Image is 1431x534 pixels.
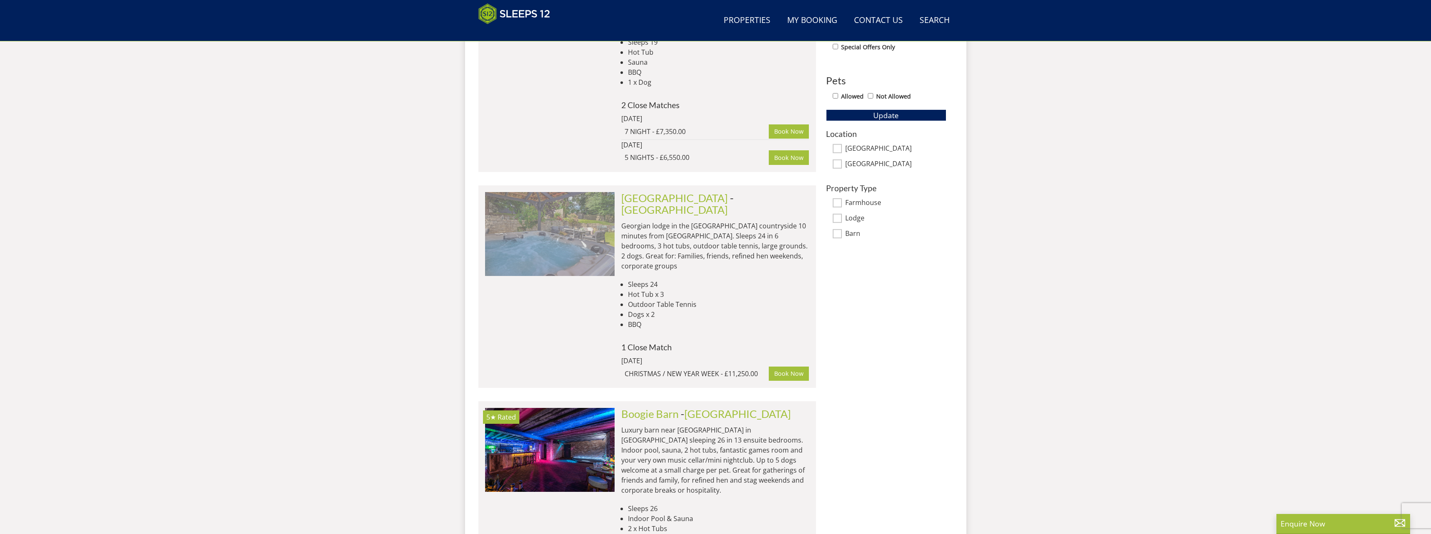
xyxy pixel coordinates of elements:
[851,11,906,30] a: Contact Us
[621,140,734,150] div: [DATE]
[845,144,946,154] label: [GEOGRAPHIC_DATA]
[485,192,615,276] img: open-uri20250716-22-em0v1f.original.
[621,192,734,216] span: -
[628,47,809,57] li: Hot Tub
[621,221,809,271] p: Georgian lodge in the [GEOGRAPHIC_DATA] countryside 10 minutes from [GEOGRAPHIC_DATA]. Sleeps 24 ...
[628,37,809,47] li: Sleeps 19
[628,514,809,524] li: Indoor Pool & Sauna
[498,413,516,422] span: Rated
[486,413,496,422] span: Boogie Barn has a 5 star rating under the Quality in Tourism Scheme
[628,504,809,514] li: Sleeps 26
[841,92,864,101] label: Allowed
[621,101,809,109] h4: 2 Close Matches
[628,77,809,87] li: 1 x Dog
[845,160,946,169] label: [GEOGRAPHIC_DATA]
[628,309,809,319] li: Dogs x 2
[485,408,615,491] a: 5★ Rated
[628,299,809,309] li: Outdoor Table Tennis
[769,367,809,381] a: Book Now
[485,408,615,491] img: Boogie-Barn-nottinghamshire-holiday-home-accomodation-sleeping-13.original.jpg
[478,3,550,24] img: Sleeps 12
[826,75,946,86] h3: Pets
[720,11,774,30] a: Properties
[628,524,809,534] li: 2 x Hot Tubs
[628,279,809,289] li: Sleeps 24
[916,11,953,30] a: Search
[876,92,911,101] label: Not Allowed
[769,150,809,165] a: Book Now
[826,109,946,121] button: Update
[845,199,946,208] label: Farmhouse
[628,319,809,329] li: BBQ
[621,425,809,495] p: Luxury barn near [GEOGRAPHIC_DATA] in [GEOGRAPHIC_DATA] sleeping 26 in 13 ensuite bedrooms. Indoo...
[784,11,841,30] a: My Booking
[621,356,734,366] div: [DATE]
[628,289,809,299] li: Hot Tub x 3
[628,57,809,67] li: Sauna
[769,124,809,139] a: Book Now
[621,114,734,124] div: [DATE]
[681,407,791,420] span: -
[628,67,809,77] li: BBQ
[621,203,728,216] a: [GEOGRAPHIC_DATA]
[625,369,769,379] div: CHRISTMAS / NEW YEAR WEEK - £11,250.00
[621,407,679,420] a: Boogie Barn
[621,343,809,352] h4: 1 Close Match
[845,214,946,223] label: Lodge
[625,152,769,162] div: 5 NIGHTS - £6,550.00
[621,192,728,204] a: [GEOGRAPHIC_DATA]
[625,127,769,137] div: 7 NIGHT - £7,350.00
[826,184,946,192] h3: Property Type
[845,230,946,239] label: Barn
[826,129,946,138] h3: Location
[841,43,895,52] label: Special Offers Only
[1281,518,1406,529] p: Enquire Now
[873,110,899,120] span: Update
[474,29,562,36] iframe: Customer reviews powered by Trustpilot
[684,407,791,420] a: [GEOGRAPHIC_DATA]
